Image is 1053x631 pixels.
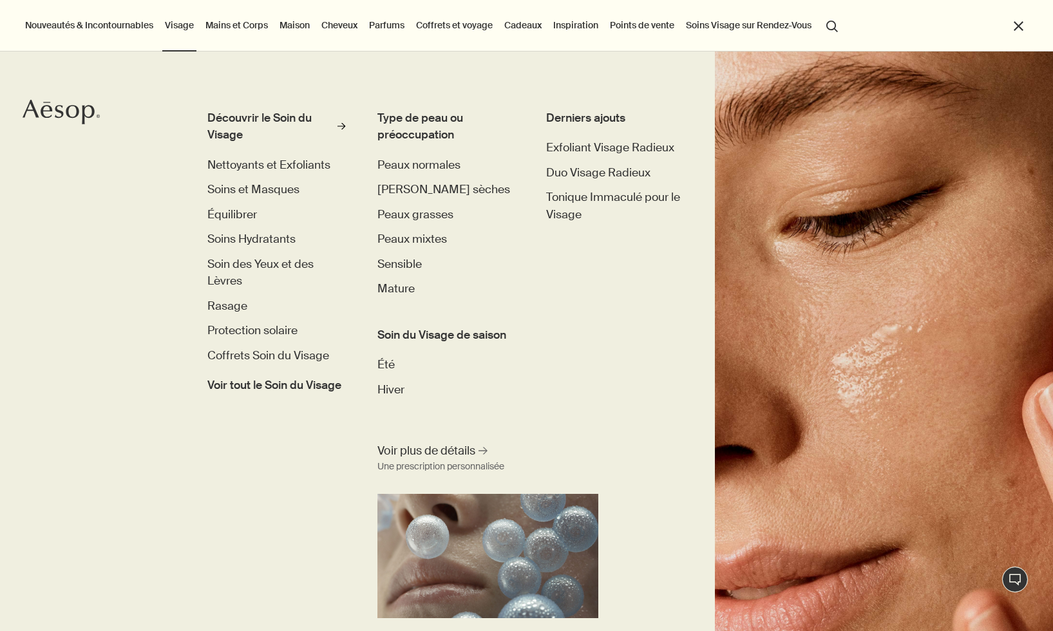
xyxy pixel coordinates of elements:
[715,52,1053,631] img: Woman holding her face with her hands
[683,17,814,33] a: Soins Visage sur Rendez-Vous
[546,109,683,126] div: Derniers ajouts
[377,443,475,459] span: Voir plus de détails
[377,381,404,398] a: Hiver
[377,156,460,173] a: Peaux normales
[23,99,100,128] a: Aesop
[207,256,346,290] a: Soin des Yeux et des Lèvres
[546,165,650,180] span: Duo Visage Radieux
[377,256,422,272] a: Sensible
[207,156,330,173] a: Nettoyants et Exfoliants
[377,281,415,296] span: Mature
[366,17,407,33] a: Parfums
[502,17,544,33] a: Cadeaux
[207,182,299,196] span: Soins et Masques
[207,231,296,247] a: Soins Hydratants
[377,206,453,223] a: Peaux grasses
[377,231,447,247] a: Peaux mixtes
[1002,567,1028,592] button: Chat en direct
[546,164,650,181] a: Duo Visage Radieux
[207,297,247,314] a: Rasage
[546,139,674,156] a: Exfoliant Visage Radieux
[207,232,296,246] span: Soins Hydratants
[1011,19,1026,33] button: Fermer le menu
[207,109,335,144] div: Découvrir le Soin du Visage
[207,158,330,172] span: Nettoyants et Exfoliants
[377,280,415,297] a: Mature
[207,347,329,364] a: Coffrets Soin du Visage
[377,158,460,172] span: Peaux normales
[377,382,404,397] span: Hiver
[207,372,341,393] a: Voir tout le Soin du Visage
[374,440,602,618] a: Voir plus de détails Une prescription personnaliséeSmall blue balloons floating around a face
[203,17,270,33] a: Mains et Corps
[413,17,495,33] a: Coffrets et voyage
[377,207,453,221] span: Peaux grasses
[546,190,680,221] span: Tonique Immaculé pour le Visage
[377,356,395,373] a: Été
[377,232,447,246] span: Peaux mixtes
[277,17,312,33] a: Maison
[546,189,683,223] a: Tonique Immaculé pour le Visage
[207,377,341,393] span: Voir tout le Soin du Visage
[377,182,510,196] span: Peaux sèches
[546,140,674,155] span: Exfoliant Visage Radieux
[377,326,515,343] h3: Soin du Visage de saison
[607,17,677,33] button: Points de vente
[207,322,298,339] a: Protection solaire
[207,299,247,313] span: Rasage
[207,323,298,337] span: Protection solaire
[207,109,346,149] a: Découvrir le Soin du Visage
[377,109,515,144] h3: Type de peau ou préoccupation
[207,207,257,221] span: Équilibrer
[377,357,395,372] span: Été
[377,459,504,475] div: Une prescription personnalisée
[207,257,314,288] span: Soin des Yeux et des Lèvres
[23,99,100,125] svg: Aesop
[319,17,360,33] a: Cheveux
[821,13,844,37] button: Lancer une recherche
[23,17,156,33] button: Nouveautés & Incontournables
[377,257,422,271] span: Sensible
[207,348,329,363] span: Coffrets Soin du Visage
[377,181,510,198] a: [PERSON_NAME] sèches
[207,181,299,198] a: Soins et Masques
[207,206,257,223] a: Équilibrer
[162,17,196,33] a: Visage
[551,17,601,33] a: Inspiration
